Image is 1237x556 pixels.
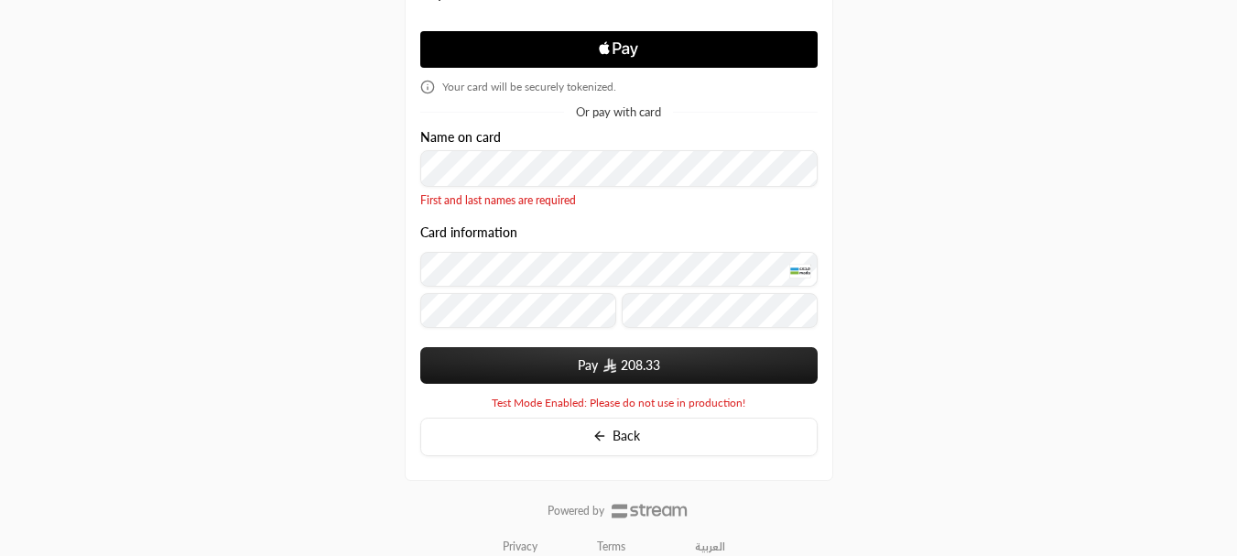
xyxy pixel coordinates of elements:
img: MADA [789,264,811,278]
a: Terms [597,540,625,554]
legend: Card information [420,225,517,240]
button: Pay SAR208.33 [420,347,818,384]
label: Name on card [420,130,501,145]
input: CVC [622,293,818,328]
input: Credit Card [420,252,818,287]
input: Expiry date [420,293,616,328]
a: Privacy [503,540,537,554]
span: Test Mode Enabled: Please do not use in production! [492,396,745,410]
img: SAR [603,358,616,373]
p: First and last names are required [420,193,818,208]
p: Powered by [548,504,604,518]
span: Your card will be securely tokenized. [442,80,616,94]
span: 208.33 [621,356,660,375]
div: Card information [420,225,818,334]
span: Back [613,428,640,443]
div: Name on card [420,130,818,208]
button: Back [420,418,818,457]
span: Or pay with card [576,106,661,118]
